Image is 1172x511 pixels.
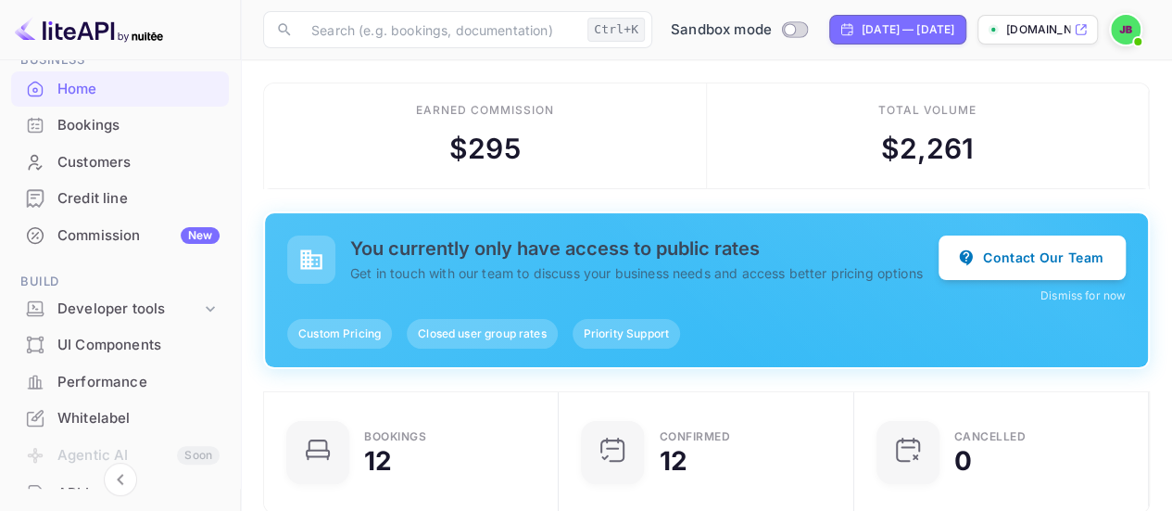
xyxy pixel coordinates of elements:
[11,145,229,181] div: Customers
[57,335,220,356] div: UI Components
[11,181,229,215] a: Credit line
[300,11,580,48] input: Search (e.g. bookings, documentation)
[11,218,229,254] div: CommissionNew
[364,448,392,474] div: 12
[11,218,229,252] a: CommissionNew
[11,401,229,437] div: Whitelabel
[659,448,687,474] div: 12
[877,102,977,119] div: Total volume
[11,71,229,106] a: Home
[11,145,229,179] a: Customers
[11,272,229,292] span: Build
[11,71,229,108] div: Home
[57,152,220,173] div: Customers
[57,408,220,429] div: Whitelabel
[11,364,229,401] div: Performance
[57,483,220,505] div: API Logs
[659,431,730,442] div: Confirmed
[1111,15,1140,45] img: Justin Bossi
[287,326,392,342] span: Custom Pricing
[57,79,220,100] div: Home
[573,326,680,342] span: Priority Support
[880,128,974,170] div: $ 2,261
[449,128,521,170] div: $ 295
[11,401,229,435] a: Whitelabel
[104,463,137,496] button: Collapse navigation
[350,263,939,283] p: Get in touch with our team to discuss your business needs and access better pricing options
[11,108,229,142] a: Bookings
[181,227,220,244] div: New
[57,225,220,247] div: Commission
[57,188,220,210] div: Credit line
[587,18,645,42] div: Ctrl+K
[671,19,772,41] span: Sandbox mode
[1006,21,1070,38] p: [DOMAIN_NAME]
[57,115,220,136] div: Bookings
[57,299,201,320] div: Developer tools
[11,293,229,326] div: Developer tools
[11,108,229,144] div: Bookings
[11,476,229,510] a: API Logs
[350,237,939,260] h5: You currently only have access to public rates
[954,448,972,474] div: 0
[416,102,553,119] div: Earned commission
[407,326,557,342] span: Closed user group rates
[939,236,1126,280] button: Contact Our Team
[57,372,220,393] div: Performance
[15,15,163,45] img: LiteAPI logo
[954,431,1027,442] div: CANCELLED
[11,181,229,217] div: Credit line
[11,364,229,399] a: Performance
[364,431,426,442] div: Bookings
[11,327,229,362] a: UI Components
[862,21,954,38] div: [DATE] — [DATE]
[1040,287,1126,304] button: Dismiss for now
[663,19,814,41] div: Switch to Production mode
[11,327,229,364] div: UI Components
[11,50,229,70] span: Business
